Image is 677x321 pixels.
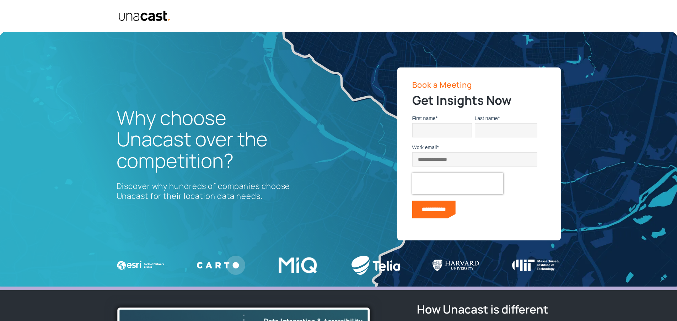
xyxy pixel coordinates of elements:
[475,115,498,121] span: Last name
[432,259,480,272] img: Harvard U Logo WHITE
[412,145,437,150] span: Work email
[197,256,245,274] img: Carto logo WHITE
[412,80,542,89] p: Book a Meeting
[277,255,319,275] img: MIQ logo
[417,301,566,317] h2: How Unacast is different
[117,260,165,270] img: ESRI Logo white
[412,173,503,194] iframe: reCAPTCHA
[117,181,294,201] p: Discover why hundreds of companies choose Unacast for their location data needs.
[412,115,436,121] span: First name
[115,10,171,22] a: home
[117,107,294,172] h1: Why choose Unacast over the competition?
[512,260,560,271] img: Massachusetts Institute of Technology logo
[118,10,171,22] img: Unacast text logo
[351,256,400,274] img: Telia logo
[412,92,542,108] h2: Get Insights Now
